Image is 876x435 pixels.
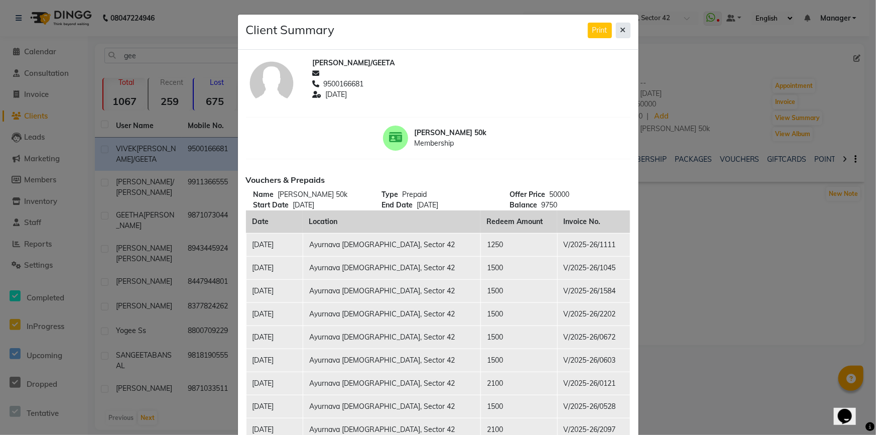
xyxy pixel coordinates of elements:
td: V/2025-26/2202 [557,302,630,325]
span: Offer Price [510,189,545,200]
span: [DATE] [325,89,347,100]
th: Location [303,210,480,234]
td: Ayurnava [DEMOGRAPHIC_DATA], Sector 42 [303,325,480,349]
span: Type [382,189,398,200]
td: 1500 [480,256,557,279]
td: Ayurnava [DEMOGRAPHIC_DATA], Sector 42 [303,395,480,418]
span: Prepaid [402,190,427,199]
span: [DATE] [417,200,438,209]
td: [DATE] [246,372,303,395]
td: Ayurnava [DEMOGRAPHIC_DATA], Sector 42 [303,349,480,372]
td: Ayurnava [DEMOGRAPHIC_DATA], Sector 42 [303,279,480,302]
span: [PERSON_NAME] 50k [278,190,348,199]
span: [PERSON_NAME] 50k [414,128,493,138]
td: Ayurnava [DEMOGRAPHIC_DATA], Sector 42 [303,372,480,395]
td: 1500 [480,302,557,325]
span: 9750 [541,200,557,209]
td: V/2025-26/1111 [557,233,630,256]
td: [DATE] [246,256,303,279]
td: V/2025-26/0672 [557,325,630,349]
button: Print [588,23,612,38]
td: [DATE] [246,349,303,372]
td: Ayurnava [DEMOGRAPHIC_DATA], Sector 42 [303,302,480,325]
td: 1500 [480,349,557,372]
th: Invoice No. [557,210,630,234]
td: Ayurnava [DEMOGRAPHIC_DATA], Sector 42 [303,256,480,279]
span: [DATE] [293,200,315,209]
h4: Client Summary [246,23,335,37]
th: Date [246,210,303,234]
td: V/2025-26/1584 [557,279,630,302]
span: Membership [414,138,493,149]
h6: Vouchers & Prepaids [246,175,631,185]
span: Balance [510,200,537,210]
td: 1500 [480,279,557,302]
td: 1250 [480,233,557,256]
td: [DATE] [246,279,303,302]
span: Start Date [254,200,289,210]
span: [PERSON_NAME]/GEETA [312,58,395,68]
td: [DATE] [246,302,303,325]
span: End Date [382,200,413,210]
td: V/2025-26/0603 [557,349,630,372]
td: V/2025-26/0121 [557,372,630,395]
td: 2100 [480,372,557,395]
td: [DATE] [246,395,303,418]
td: [DATE] [246,233,303,256]
span: 50000 [549,190,569,199]
td: Ayurnava [DEMOGRAPHIC_DATA], Sector 42 [303,233,480,256]
span: Name [254,189,274,200]
span: 9500166681 [323,79,363,89]
td: V/2025-26/0528 [557,395,630,418]
td: V/2025-26/1045 [557,256,630,279]
th: Redeem Amount [480,210,557,234]
td: 1500 [480,395,557,418]
td: 1500 [480,325,557,349]
iframe: chat widget [834,395,866,425]
td: [DATE] [246,325,303,349]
